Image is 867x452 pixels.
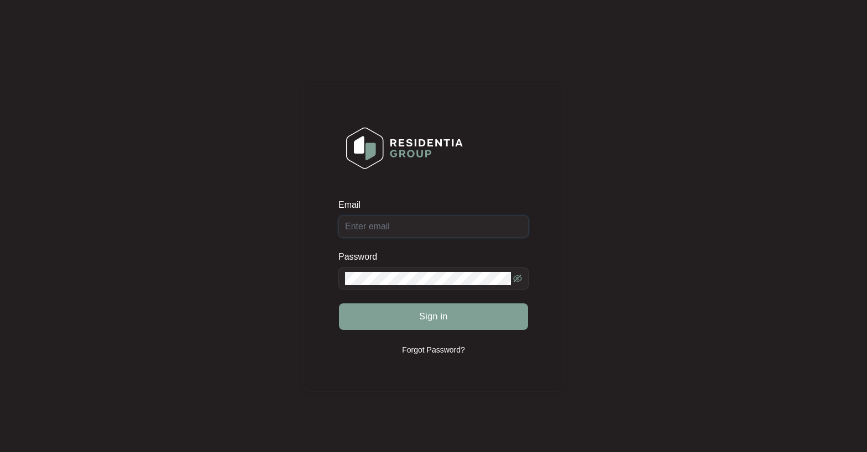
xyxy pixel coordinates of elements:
[338,251,385,262] label: Password
[345,272,511,285] input: Password
[338,216,529,238] input: Email
[402,344,465,355] p: Forgot Password?
[339,120,470,176] img: Login Logo
[513,274,522,283] span: eye-invisible
[419,310,448,323] span: Sign in
[339,303,528,330] button: Sign in
[338,199,368,211] label: Email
